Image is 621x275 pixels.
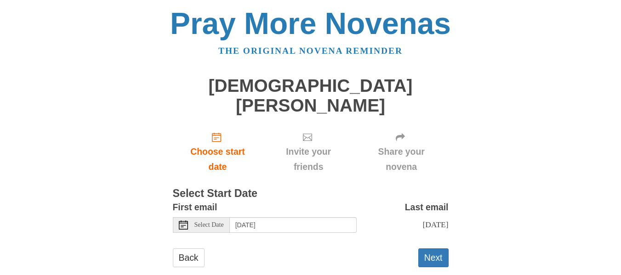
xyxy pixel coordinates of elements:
h1: [DEMOGRAPHIC_DATA][PERSON_NAME] [173,76,449,115]
a: Choose start date [173,124,263,179]
div: Click "Next" to confirm your start date first. [354,124,449,179]
div: Click "Next" to confirm your start date first. [262,124,354,179]
span: [DATE] [422,220,448,229]
h3: Select Start Date [173,188,449,200]
span: Share your novena [364,144,439,174]
label: Last email [405,200,449,215]
a: The original novena reminder [218,46,403,56]
span: Select Date [194,222,224,228]
a: Back [173,248,205,267]
button: Next [418,248,449,267]
a: Pray More Novenas [170,6,451,40]
span: Invite your friends [272,144,345,174]
span: Choose start date [182,144,254,174]
label: First email [173,200,217,215]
